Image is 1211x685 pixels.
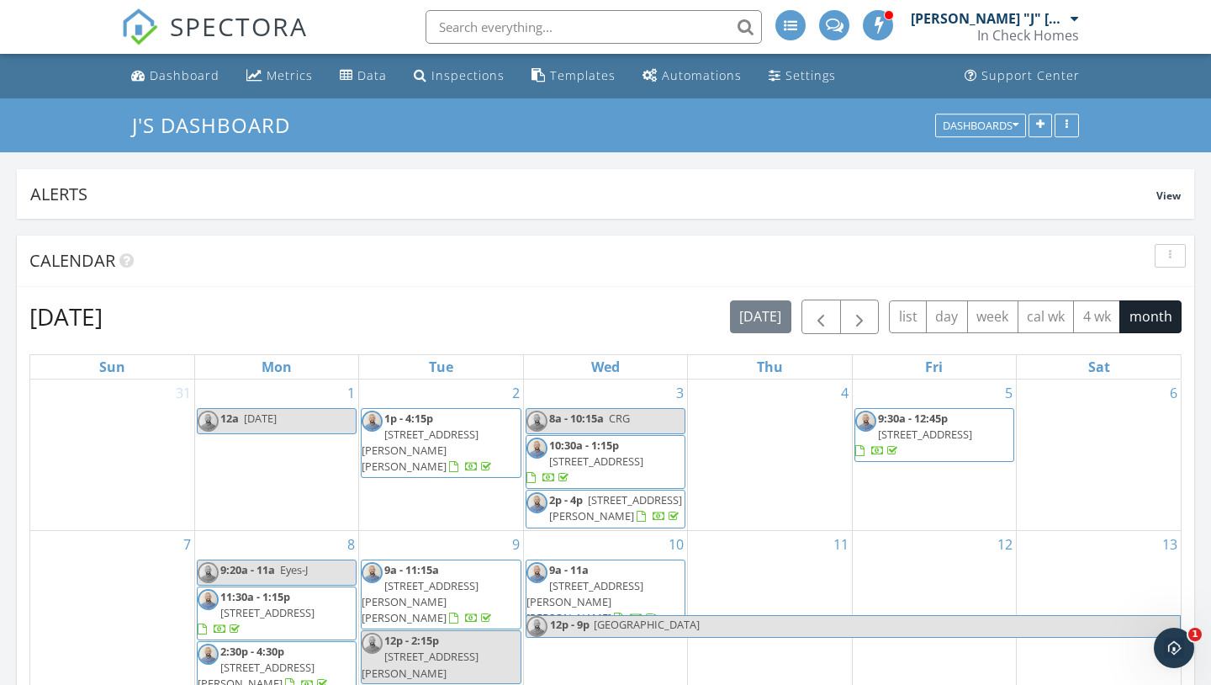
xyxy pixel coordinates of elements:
div: Inspections [431,67,505,83]
a: Go to September 2, 2025 [509,380,523,406]
a: Go to September 4, 2025 [838,380,852,406]
img: 2017_headshotjbni.jpg [526,438,547,459]
a: Monday [258,355,295,379]
span: [STREET_ADDRESS] [220,605,315,620]
img: 2017_headshotjbni.jpg [855,411,876,432]
a: Wednesday [588,355,623,379]
span: Eyes-J [280,562,308,577]
a: Inspections [407,61,511,92]
div: Alerts [30,183,1156,205]
a: Go to September 11, 2025 [830,531,852,558]
span: [STREET_ADDRESS] [549,454,643,469]
div: Settings [785,67,836,83]
a: Go to September 9, 2025 [509,531,523,558]
button: [DATE] [730,300,791,333]
h2: [DATE] [29,300,103,333]
a: 9a - 11:15a [STREET_ADDRESS][PERSON_NAME][PERSON_NAME] [362,562,494,626]
a: 9:30a - 12:45p [STREET_ADDRESS] [855,411,972,458]
span: 12a [220,411,239,426]
span: 9:30a - 12:45p [878,411,948,426]
div: Automations [662,67,742,83]
td: Go to August 31, 2025 [30,380,194,530]
img: 2017_headshotjbni.jpg [198,411,219,432]
div: Metrics [267,67,313,83]
span: 2:30p - 4:30p [220,644,284,659]
img: 2017_headshotjbni.jpg [526,492,547,513]
button: Previous month [801,300,841,334]
img: 2017_headshotjbni.jpg [198,562,219,583]
button: 4 wk [1073,300,1120,333]
span: [STREET_ADDRESS][PERSON_NAME][PERSON_NAME] [526,578,643,625]
button: month [1119,300,1182,333]
span: SPECTORA [170,8,308,44]
a: 10:30a - 1:15p [STREET_ADDRESS] [526,438,643,485]
a: 1p - 4:15p [STREET_ADDRESS][PERSON_NAME][PERSON_NAME] [361,408,521,479]
span: View [1156,189,1181,203]
a: 11:30a - 1:15p [STREET_ADDRESS] [197,587,357,641]
button: day [926,300,968,333]
span: 2p - 4p [549,492,583,507]
img: 2017_headshotjbni.jpg [526,411,547,432]
span: [STREET_ADDRESS] [878,427,972,442]
a: Go to September 3, 2025 [673,380,687,406]
iframe: Intercom live chat [1154,628,1194,668]
td: Go to September 5, 2025 [852,380,1016,530]
td: Go to September 2, 2025 [359,380,523,530]
a: Automations (Advanced) [636,61,748,92]
a: 11:30a - 1:15p [STREET_ADDRESS] [198,589,315,636]
a: Settings [762,61,843,92]
a: Saturday [1085,355,1113,379]
a: Go to September 6, 2025 [1166,380,1181,406]
div: Support Center [981,67,1080,83]
a: 9:30a - 12:45p [STREET_ADDRESS] [854,408,1014,463]
a: Friday [922,355,946,379]
div: Dashboards [943,119,1018,131]
a: Thursday [754,355,786,379]
a: SPECTORA [121,23,308,58]
a: Go to September 8, 2025 [344,531,358,558]
img: 2017_headshotjbni.jpg [362,633,383,654]
td: Go to September 6, 2025 [1017,380,1181,530]
span: [STREET_ADDRESS][PERSON_NAME][PERSON_NAME] [362,427,479,474]
span: CRG [609,411,630,426]
span: [STREET_ADDRESS][PERSON_NAME] [549,492,682,523]
div: Dashboard [150,67,219,83]
button: Next month [840,300,880,334]
span: [DATE] [244,411,277,426]
img: The Best Home Inspection Software - Spectora [121,8,158,45]
a: Data [333,61,394,92]
span: 1 [1188,628,1202,641]
a: Go to September 10, 2025 [665,531,687,558]
img: 2017_headshotjbni.jpg [526,616,547,637]
span: 9:20a - 11a [220,562,275,577]
span: Calendar [29,249,115,272]
span: [STREET_ADDRESS][PERSON_NAME][PERSON_NAME] [362,578,479,625]
a: 9a - 11:15a [STREET_ADDRESS][PERSON_NAME][PERSON_NAME] [361,560,521,630]
img: 2017_headshotjbni.jpg [198,589,219,610]
a: Support Center [958,61,1087,92]
a: Go to September 7, 2025 [180,531,194,558]
span: 10:30a - 1:15p [549,438,619,453]
div: [PERSON_NAME] "J" [PERSON_NAME] [911,10,1066,27]
img: 2017_headshotjbni.jpg [526,562,547,583]
img: 2017_headshotjbni.jpg [362,411,383,432]
a: 2p - 4p [STREET_ADDRESS][PERSON_NAME] [526,490,685,528]
span: 12p - 2:15p [384,633,439,648]
a: Templates [525,61,622,92]
div: In Check Homes [977,27,1079,44]
a: 9a - 11a [STREET_ADDRESS][PERSON_NAME][PERSON_NAME] [526,562,659,626]
span: 1p - 4:15p [384,411,433,426]
td: Go to September 1, 2025 [194,380,358,530]
div: Data [357,67,387,83]
a: Go to September 13, 2025 [1159,531,1181,558]
a: Tuesday [426,355,457,379]
span: 11:30a - 1:15p [220,589,290,604]
a: 2p - 4p [STREET_ADDRESS][PERSON_NAME] [549,492,682,523]
span: 8a - 10:15a [549,411,604,426]
span: 12p - 9p [549,616,590,637]
input: Search everything... [426,10,762,44]
span: 9a - 11:15a [384,562,439,577]
a: J's Dashboard [132,111,304,139]
span: [STREET_ADDRESS][PERSON_NAME] [362,649,479,680]
button: list [889,300,927,333]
